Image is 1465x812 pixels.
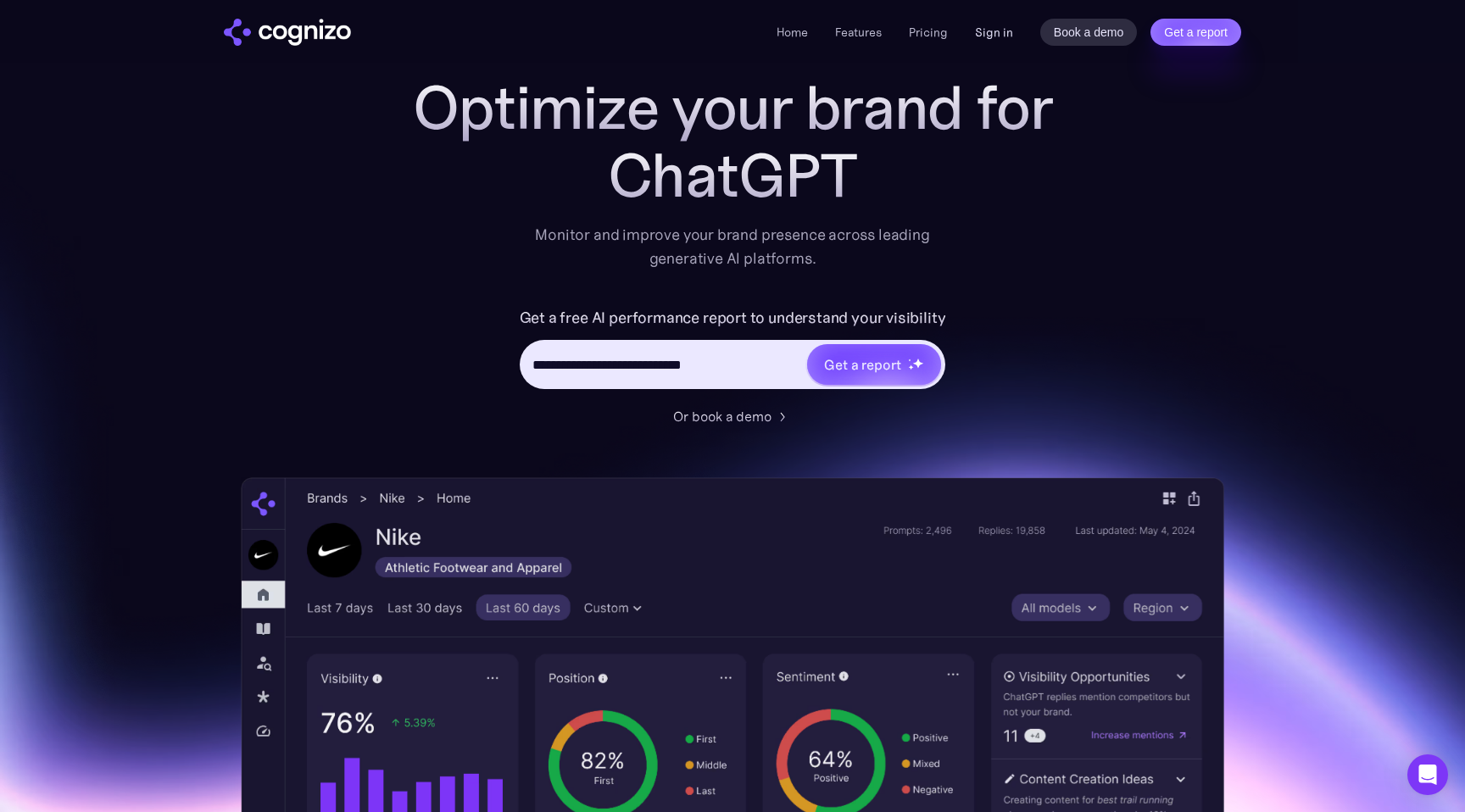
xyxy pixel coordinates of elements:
[224,19,351,46] img: cognizo logo
[673,406,792,426] a: Or book a demo
[909,25,948,40] a: Pricing
[777,25,808,40] a: Home
[224,19,351,46] a: home
[393,142,1072,209] div: ChatGPT
[393,74,1072,142] h1: Optimize your brand for
[520,304,946,398] form: Hero URL Input Form
[1150,19,1241,46] a: Get a report
[1407,754,1448,795] div: Open Intercom Messenger
[824,354,900,375] div: Get a report
[835,25,882,40] a: Features
[908,359,911,361] img: star
[912,358,923,369] img: star
[805,342,943,387] a: Get a reportstarstarstar
[520,304,946,331] label: Get a free AI performance report to understand your visibility
[1040,19,1138,46] a: Book a demo
[908,364,914,370] img: star
[673,406,771,426] div: Or book a demo
[975,22,1013,42] a: Sign in
[524,223,941,270] div: Monitor and improve your brand presence across leading generative AI platforms.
